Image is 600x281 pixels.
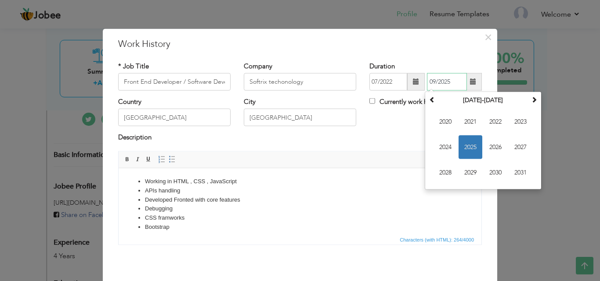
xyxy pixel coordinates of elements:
[157,154,166,164] a: Insert/Remove Numbered List
[509,110,532,134] span: 2023
[437,94,529,107] th: Select Decade
[123,154,132,164] a: Bold
[434,161,457,185] span: 2028
[484,110,507,134] span: 2022
[369,97,437,107] label: Currently work here
[118,133,152,142] label: Description
[118,61,149,71] label: * Job Title
[133,154,143,164] a: Italic
[144,154,153,164] a: Underline
[459,135,482,159] span: 2025
[427,73,467,91] input: Present
[369,73,407,91] input: From
[484,29,492,45] span: ×
[531,96,537,103] span: Next Decade
[118,37,482,50] h3: Work History
[459,161,482,185] span: 2029
[429,96,435,103] span: Previous Decade
[167,154,177,164] a: Insert/Remove Bulleted List
[119,168,481,234] iframe: Rich Text Editor, workEditor
[509,161,532,185] span: 2031
[509,135,532,159] span: 2027
[398,235,477,243] div: Statistics
[244,97,256,107] label: City
[26,64,336,73] li: Tailwind CSS
[118,97,141,107] label: Country
[459,110,482,134] span: 2021
[434,135,457,159] span: 2024
[481,30,495,44] button: Close
[244,61,272,71] label: Company
[484,161,507,185] span: 2030
[369,61,395,71] label: Duration
[484,135,507,159] span: 2026
[398,235,476,243] span: Characters (with HTML): 264/4000
[434,110,457,134] span: 2020
[369,98,375,104] input: Currently work here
